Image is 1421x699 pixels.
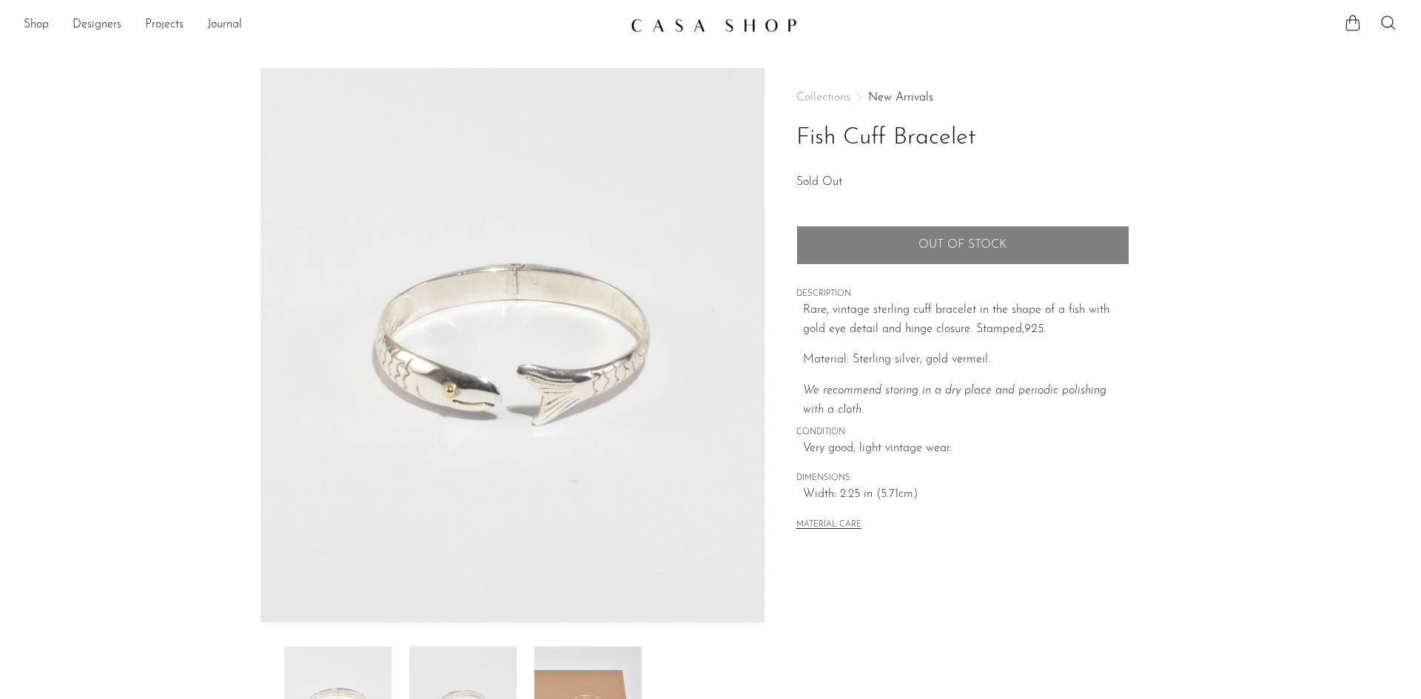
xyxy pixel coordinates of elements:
p: Rare, vintage sterling cuff bracelet in the shape of a fish with gold eye detail and hinge closur... [803,301,1129,339]
span: CONDITION [796,426,1129,439]
i: We recommend storing in a dry place and periodic polishing with a cloth. [803,385,1106,416]
a: Designers [73,16,121,35]
a: Shop [24,16,49,35]
span: Width: 2.25 in (5.71cm) [803,485,1129,504]
a: Journal [207,16,242,35]
a: New Arrivals [868,92,933,104]
span: DIMENSIONS [796,472,1129,485]
p: Material: Sterling silver, gold vermeil. [803,351,1129,370]
em: 925. [1024,323,1046,335]
button: Add to cart [796,226,1129,264]
ul: NEW HEADER MENU [24,13,619,38]
nav: Breadcrumbs [796,92,1129,104]
a: Projects [145,16,184,35]
h1: Fish Cuff Bracelet [796,119,1129,157]
img: Fish Cuff Bracelet [261,68,765,623]
span: Collections [796,92,850,104]
span: Very good; light vintage wear. [803,439,1129,459]
button: MATERIAL CARE [796,520,861,531]
span: Sold Out [796,176,842,188]
span: DESCRIPTION [796,288,1129,301]
span: Out of stock [918,238,1007,252]
nav: Desktop navigation [24,13,619,38]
